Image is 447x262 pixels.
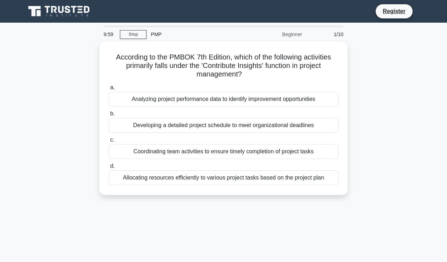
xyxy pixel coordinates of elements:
div: 9:59 [99,27,120,41]
a: Stop [120,30,147,39]
div: Analyzing project performance data to identify improvement opportunities [109,92,338,107]
h5: According to the PMBOK 7th Edition, which of the following activities primarily falls under the '... [108,53,339,79]
a: Register [379,7,410,16]
span: c. [110,137,114,143]
span: b. [110,110,115,116]
div: 1/10 [306,27,348,41]
div: PMP [147,27,244,41]
div: Allocating resources efficiently to various project tasks based on the project plan [109,170,338,185]
div: Coordinating team activities to ensure timely completion of project tasks [109,144,338,159]
div: Beginner [244,27,306,41]
span: a. [110,84,115,90]
span: d. [110,163,115,169]
div: Developing a detailed project schedule to meet organizational deadlines [109,118,338,133]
